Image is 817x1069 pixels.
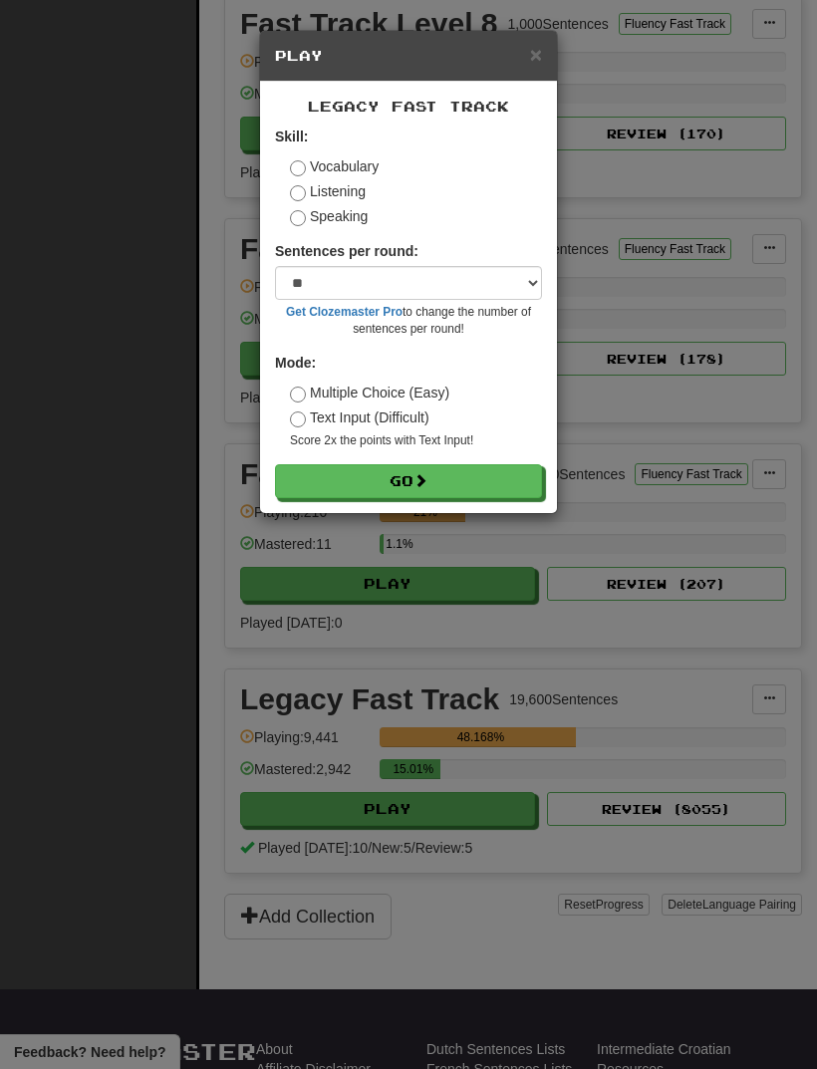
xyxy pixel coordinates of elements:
input: Vocabulary [290,160,306,176]
label: Vocabulary [290,156,379,176]
small: Score 2x the points with Text Input ! [290,432,542,449]
span: × [530,43,542,66]
button: Go [275,464,542,498]
label: Listening [290,181,366,201]
input: Multiple Choice (Easy) [290,387,306,402]
label: Sentences per round: [275,241,418,261]
input: Text Input (Difficult) [290,411,306,427]
small: to change the number of sentences per round! [275,304,542,338]
h5: Play [275,46,542,66]
label: Text Input (Difficult) [290,407,429,427]
span: Legacy Fast Track [308,98,509,115]
a: Get Clozemaster Pro [286,305,403,319]
button: Close [530,44,542,65]
label: Speaking [290,206,368,226]
input: Listening [290,185,306,201]
strong: Skill: [275,129,308,144]
label: Multiple Choice (Easy) [290,383,449,402]
input: Speaking [290,210,306,226]
strong: Mode: [275,355,316,371]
